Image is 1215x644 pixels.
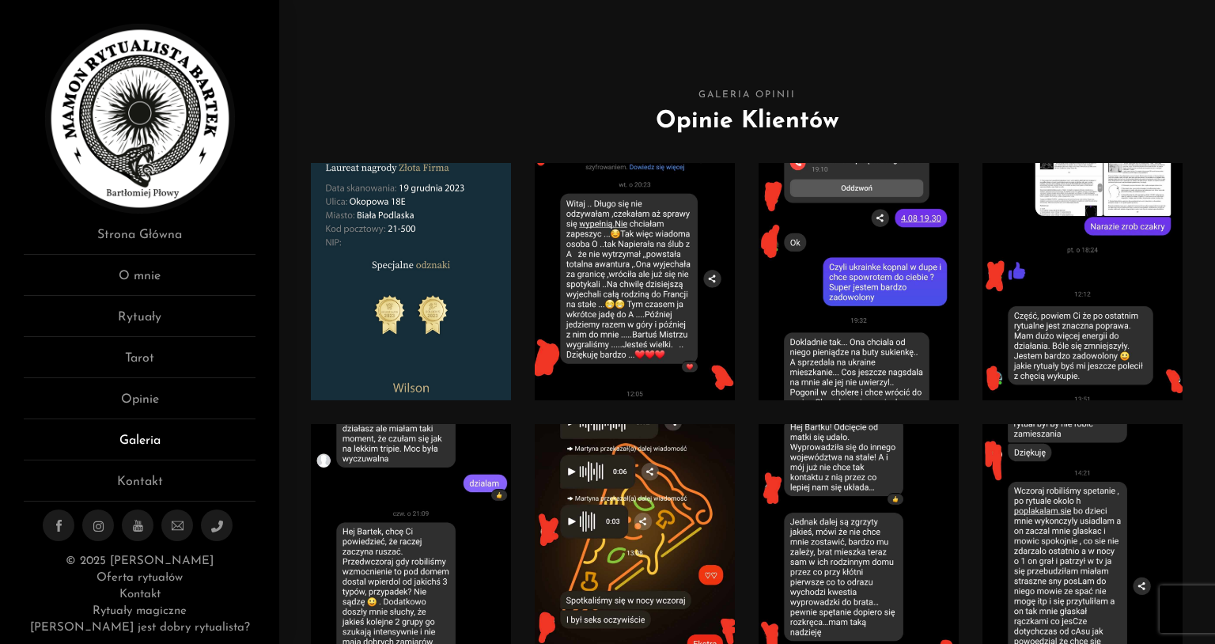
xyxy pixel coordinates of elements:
[45,24,235,214] img: Rytualista Bartek
[97,572,182,584] a: Oferta rytuałów
[24,390,255,419] a: Opinie
[30,622,250,634] a: [PERSON_NAME] jest dobry rytualista?
[24,472,255,502] a: Kontakt
[24,225,255,255] a: Strona Główna
[24,349,255,378] a: Tarot
[311,104,1183,139] h1: Opinie Klientów
[24,267,255,296] a: O mnie
[311,87,1183,104] span: Galeria Opinii
[93,605,186,617] a: Rytuały magiczne
[24,431,255,460] a: Galeria
[24,308,255,337] a: Rytuały
[119,589,161,600] a: Kontakt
